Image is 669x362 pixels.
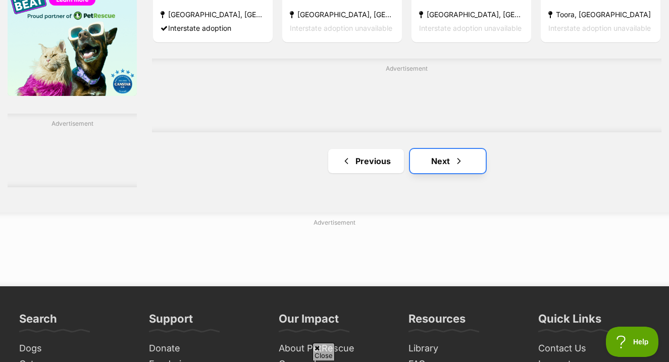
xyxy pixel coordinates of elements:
h3: Resources [408,312,466,332]
h3: Support [149,312,193,332]
strong: Toora, [GEOGRAPHIC_DATA] [548,8,653,21]
a: Dogs [15,341,135,356]
a: Contact Us [534,341,654,356]
strong: [GEOGRAPHIC_DATA], [GEOGRAPHIC_DATA] [161,8,265,21]
strong: [GEOGRAPHIC_DATA], [GEOGRAPHIC_DATA] [419,8,524,21]
span: Interstate adoption unavailable [290,24,392,32]
a: Library [404,341,524,356]
div: Advertisement [152,59,661,132]
h3: Quick Links [538,312,601,332]
iframe: Help Scout Beacon - Open [606,327,659,357]
a: Donate [145,341,265,356]
nav: Pagination [152,149,661,173]
span: Close [313,343,335,360]
strong: [GEOGRAPHIC_DATA], [GEOGRAPHIC_DATA] [290,8,394,21]
a: Previous page [328,149,404,173]
div: Advertisement [8,114,137,187]
a: Next page [410,149,486,173]
div: Interstate adoption [161,21,265,35]
span: Interstate adoption unavailable [548,24,651,32]
h3: Our Impact [279,312,339,332]
span: Interstate adoption unavailable [419,24,522,32]
a: About PetRescue [275,341,394,356]
h3: Search [19,312,57,332]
